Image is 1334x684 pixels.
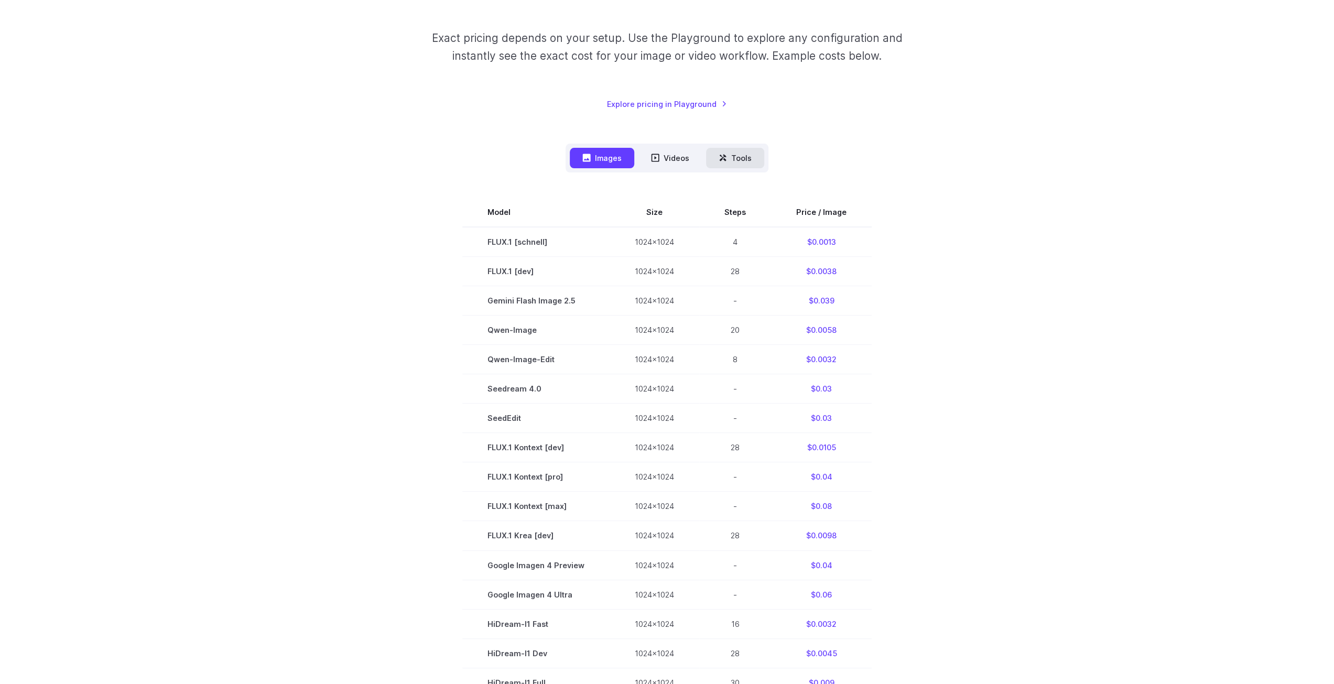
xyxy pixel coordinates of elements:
td: 1024x1024 [610,609,699,638]
td: 28 [699,433,771,462]
td: 1024x1024 [610,227,699,257]
td: 28 [699,257,771,286]
td: HiDream-I1 Dev [462,638,610,668]
td: 1024x1024 [610,462,699,492]
td: 1024x1024 [610,638,699,668]
td: 1024x1024 [610,550,699,580]
td: Google Imagen 4 Preview [462,550,610,580]
td: $0.06 [771,580,872,609]
td: $0.08 [771,492,872,521]
td: 1024x1024 [610,492,699,521]
td: - [699,492,771,521]
button: Videos [638,148,702,168]
p: Exact pricing depends on your setup. Use the Playground to explore any configuration and instantl... [411,29,922,64]
td: $0.03 [771,374,872,404]
td: 1024x1024 [610,521,699,550]
td: FLUX.1 Kontext [dev] [462,433,610,462]
td: 28 [699,521,771,550]
td: $0.0105 [771,433,872,462]
td: $0.039 [771,286,872,316]
th: Steps [699,198,771,227]
th: Size [610,198,699,227]
td: 1024x1024 [610,316,699,345]
td: 20 [699,316,771,345]
button: Tools [706,148,764,168]
td: $0.04 [771,550,872,580]
span: Gemini Flash Image 2.5 [487,295,584,307]
td: - [699,580,771,609]
td: $0.0045 [771,638,872,668]
td: FLUX.1 Kontext [max] [462,492,610,521]
td: 4 [699,227,771,257]
td: Qwen-Image-Edit [462,345,610,374]
td: 1024x1024 [610,433,699,462]
td: - [699,286,771,316]
td: 16 [699,609,771,638]
td: $0.03 [771,404,872,433]
td: 1024x1024 [610,404,699,433]
td: 1024x1024 [610,374,699,404]
td: FLUX.1 [schnell] [462,227,610,257]
td: $0.0098 [771,521,872,550]
td: 28 [699,638,771,668]
td: 1024x1024 [610,286,699,316]
td: - [699,374,771,404]
td: FLUX.1 Kontext [pro] [462,462,610,492]
td: 1024x1024 [610,345,699,374]
a: Explore pricing in Playground [607,98,727,110]
td: 1024x1024 [610,257,699,286]
td: HiDream-I1 Fast [462,609,610,638]
th: Model [462,198,610,227]
td: $0.0013 [771,227,872,257]
td: $0.04 [771,462,872,492]
td: - [699,404,771,433]
td: $0.0032 [771,345,872,374]
td: Qwen-Image [462,316,610,345]
td: $0.0032 [771,609,872,638]
td: - [699,550,771,580]
td: 1024x1024 [610,580,699,609]
td: Seedream 4.0 [462,374,610,404]
button: Images [570,148,634,168]
td: FLUX.1 Krea [dev] [462,521,610,550]
td: 8 [699,345,771,374]
th: Price / Image [771,198,872,227]
td: $0.0058 [771,316,872,345]
td: FLUX.1 [dev] [462,257,610,286]
td: - [699,462,771,492]
td: Google Imagen 4 Ultra [462,580,610,609]
td: $0.0038 [771,257,872,286]
td: SeedEdit [462,404,610,433]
